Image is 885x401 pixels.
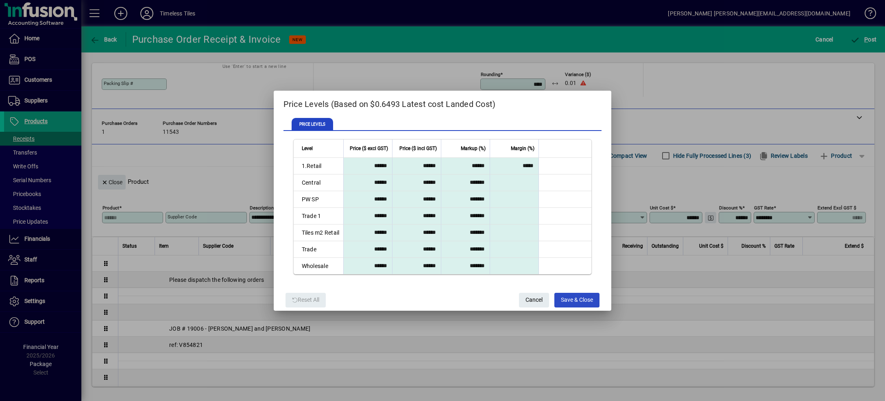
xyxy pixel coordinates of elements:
[294,191,344,208] td: PW SP
[294,241,344,258] td: Trade
[561,293,593,307] span: Save & Close
[461,144,486,153] span: Markup (%)
[294,224,344,241] td: Tiles m2 Retail
[274,91,612,114] h2: Price Levels (Based on $0.6493 Latest cost Landed Cost)
[519,293,549,307] button: Cancel
[294,258,344,274] td: Wholesale
[525,293,543,307] span: Cancel
[511,144,534,153] span: Margin (%)
[294,208,344,224] td: Trade 1
[292,118,333,131] span: PRICE LEVELS
[302,144,313,153] span: Level
[294,174,344,191] td: Central
[294,158,344,174] td: 1.Retail
[399,144,437,153] span: Price ($ incl GST)
[554,293,599,307] button: Save & Close
[350,144,388,153] span: Price ($ excl GST)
